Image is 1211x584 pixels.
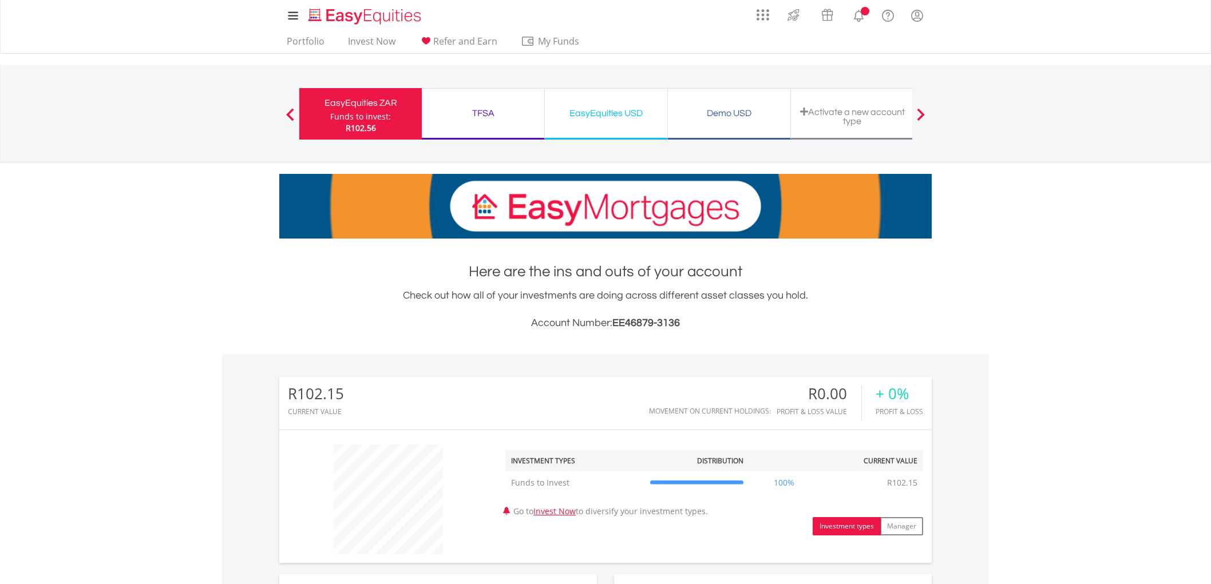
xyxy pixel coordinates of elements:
a: Refer and Earn [414,35,502,53]
div: Demo USD [675,105,783,121]
div: Profit & Loss [876,408,923,415]
span: R102.56 [346,122,376,133]
img: EasyMortage Promotion Banner [279,174,932,239]
a: Portfolio [282,35,329,53]
a: Invest Now [533,506,576,517]
h3: Account Number: [279,315,932,331]
a: Notifications [844,3,873,26]
td: R102.15 [881,471,923,494]
a: FAQ's and Support [873,3,903,26]
th: Investment Types [505,450,644,471]
a: My Profile [903,3,932,28]
div: EasyEquities USD [552,105,660,121]
a: Vouchers [810,3,844,24]
img: EasyEquities_Logo.png [306,7,426,26]
img: vouchers-v2.svg [818,6,837,24]
div: Activate a new account type [798,107,907,126]
span: My Funds [521,34,596,49]
div: Go to to diversify your investment types. [497,439,932,535]
img: thrive-v2.svg [784,6,803,24]
div: Movement on Current Holdings: [649,407,771,415]
div: Check out how all of your investments are doing across different asset classes you hold. [279,288,932,331]
span: EE46879-3136 [612,317,680,328]
th: Current Value [818,450,923,471]
img: grid-menu-icon.svg [757,9,769,21]
a: AppsGrid [749,3,777,21]
h1: Here are the ins and outs of your account [279,261,932,282]
td: Funds to Invest [505,471,644,494]
div: R0.00 [777,386,861,402]
div: Funds to invest: [330,111,391,122]
span: Refer and Earn [433,35,497,47]
button: Investment types [813,517,881,535]
div: TFSA [429,105,537,121]
div: CURRENT VALUE [288,408,344,415]
td: 100% [749,471,819,494]
a: Invest Now [343,35,400,53]
button: Manager [880,517,923,535]
div: R102.15 [288,386,344,402]
div: Distribution [697,456,743,466]
div: + 0% [876,386,923,402]
div: EasyEquities ZAR [306,95,415,111]
a: Home page [304,3,426,26]
div: Profit & Loss Value [777,408,861,415]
